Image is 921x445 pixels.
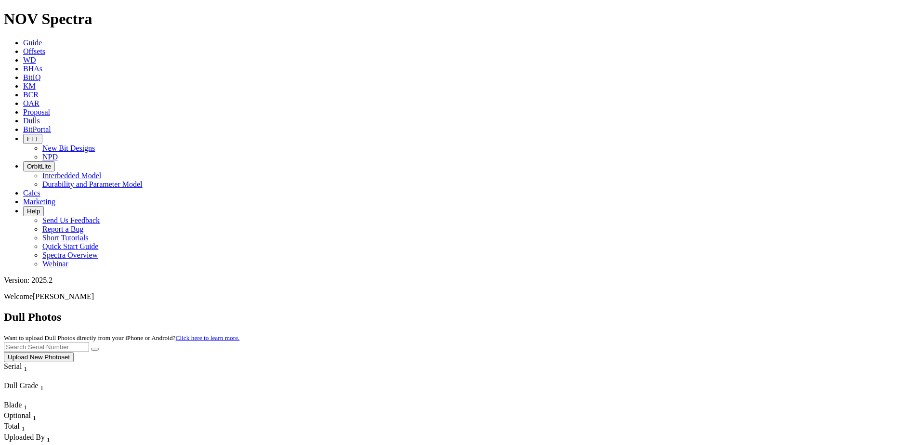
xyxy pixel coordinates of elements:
[4,433,94,444] div: Uploaded By Sort None
[33,411,36,419] span: Sort None
[42,234,89,242] a: Short Tutorials
[23,161,55,171] button: OrbitLite
[23,197,55,206] a: Marketing
[47,433,50,441] span: Sort None
[42,260,68,268] a: Webinar
[33,292,94,301] span: [PERSON_NAME]
[23,117,40,125] a: Dulls
[22,422,25,430] span: Sort None
[4,401,38,411] div: Blade Sort None
[4,10,917,28] h1: NOV Spectra
[23,206,44,216] button: Help
[23,91,39,99] a: BCR
[4,422,38,432] div: Total Sort None
[23,125,51,133] a: BitPortal
[4,362,22,370] span: Serial
[4,422,38,432] div: Sort None
[24,401,27,409] span: Sort None
[47,436,50,443] sub: 1
[42,171,101,180] a: Interbedded Model
[23,189,40,197] a: Calcs
[42,144,95,152] a: New Bit Designs
[23,134,42,144] button: FTT
[27,135,39,143] span: FTT
[42,153,58,161] a: NPD
[42,242,98,250] a: Quick Start Guide
[4,362,45,381] div: Sort None
[4,311,917,324] h2: Dull Photos
[4,373,45,381] div: Column Menu
[4,422,20,430] span: Total
[176,334,240,341] a: Click here to learn more.
[4,411,31,419] span: Optional
[23,65,42,73] a: BHAs
[42,251,98,259] a: Spectra Overview
[4,411,38,422] div: Optional Sort None
[4,411,38,422] div: Sort None
[4,292,917,301] p: Welcome
[27,163,51,170] span: OrbitLite
[40,381,44,390] span: Sort None
[23,99,39,107] a: OAR
[22,425,25,432] sub: 1
[4,401,38,411] div: Sort None
[4,352,74,362] button: Upload New Photoset
[4,381,39,390] span: Dull Grade
[23,47,45,55] a: Offsets
[4,381,71,401] div: Sort None
[4,276,917,285] div: Version: 2025.2
[42,180,143,188] a: Durability and Parameter Model
[23,82,36,90] a: KM
[23,108,50,116] a: Proposal
[23,56,36,64] a: WD
[24,362,27,370] span: Sort None
[24,365,27,372] sub: 1
[23,73,40,81] a: BitIQ
[4,334,239,341] small: Want to upload Dull Photos directly from your iPhone or Android?
[40,384,44,392] sub: 1
[23,39,42,47] a: Guide
[4,381,71,392] div: Dull Grade Sort None
[4,342,89,352] input: Search Serial Number
[42,216,100,224] a: Send Us Feedback
[42,225,83,233] a: Report a Bug
[27,208,40,215] span: Help
[4,362,45,373] div: Serial Sort None
[4,401,22,409] span: Blade
[24,404,27,411] sub: 1
[4,392,71,401] div: Column Menu
[33,414,36,421] sub: 1
[4,433,45,441] span: Uploaded By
